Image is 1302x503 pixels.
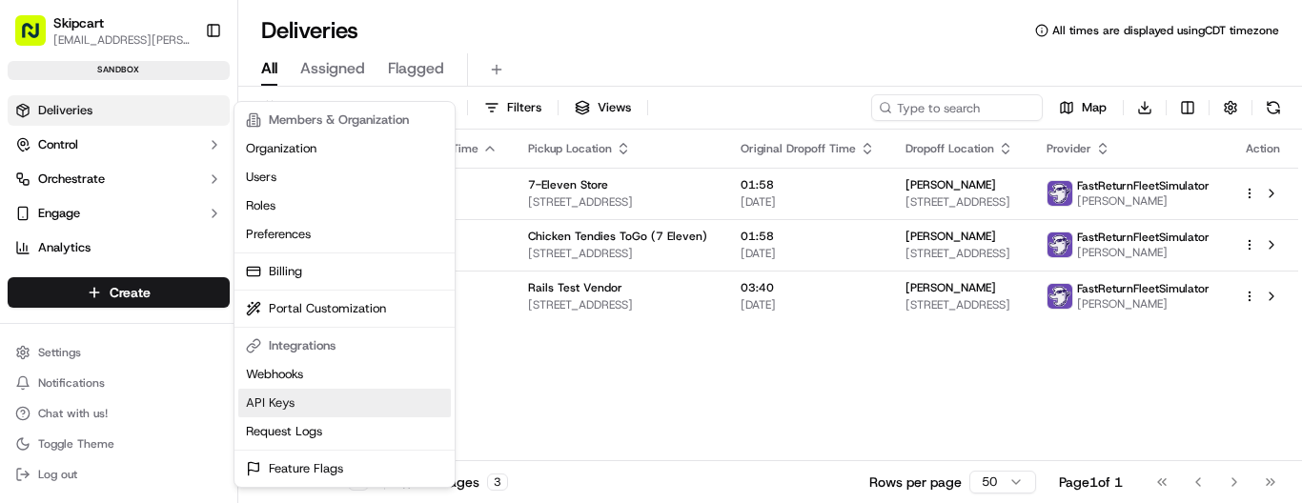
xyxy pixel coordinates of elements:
a: Feature Flags [238,454,451,483]
a: 📗Knowledge Base [11,269,153,303]
a: Users [238,163,451,191]
a: Powered byPylon [134,322,231,337]
input: Got a question? Start typing here... [50,123,343,143]
p: Welcome 👋 [19,76,347,107]
a: Roles [238,191,451,220]
a: Organization [238,134,451,163]
button: Start new chat [324,188,347,211]
img: 1736555255976-a54dd68f-1ca7-489b-9aae-adbdc363a1c4 [19,182,53,216]
a: Portal Customization [238,294,451,323]
span: Pylon [190,323,231,337]
a: Preferences [238,220,451,249]
div: 💻 [161,278,176,293]
div: Members & Organization [238,106,451,134]
img: Nash [19,19,57,57]
div: 📗 [19,278,34,293]
a: API Keys [238,389,451,417]
a: 💻API Documentation [153,269,314,303]
div: Integrations [238,332,451,360]
div: We're available if you need us! [65,201,241,216]
div: Start new chat [65,182,313,201]
span: Knowledge Base [38,276,146,295]
a: Webhooks [238,360,451,389]
span: API Documentation [180,276,306,295]
a: Request Logs [238,417,451,446]
a: Billing [238,257,451,286]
